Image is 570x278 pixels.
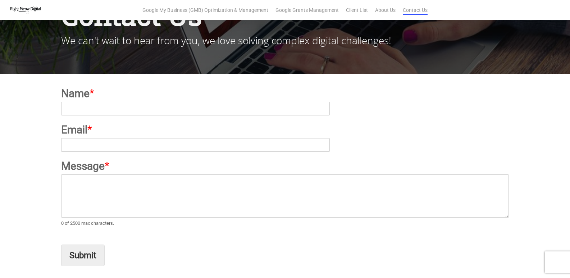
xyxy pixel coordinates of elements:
button: Submit [61,245,105,266]
a: Contact Us [403,6,428,14]
label: Message [61,159,509,173]
a: About Us [375,6,396,14]
label: Name [61,86,509,100]
div: 0 of 2500 max characters. [61,220,509,227]
a: Google My Business (GMB) Optimization & Management [142,6,268,14]
a: Client List [346,6,368,14]
label: Email [61,123,509,137]
span: We can't wait to hear from you, we love solving complex digital challenges! [61,33,391,47]
a: Google Grants Management [275,6,339,14]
